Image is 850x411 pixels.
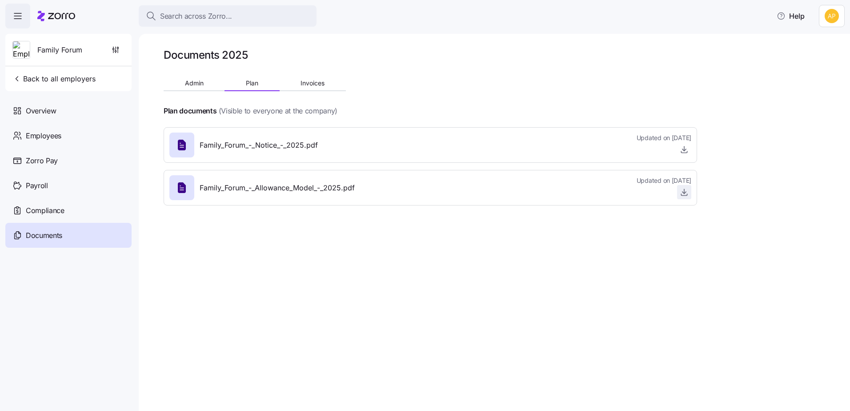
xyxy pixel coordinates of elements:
[5,223,132,248] a: Documents
[5,148,132,173] a: Zorro Pay
[185,80,204,86] span: Admin
[200,140,318,151] span: Family_Forum_-_Notice_-_2025.pdf
[9,70,99,88] button: Back to all employers
[219,105,337,117] span: (Visible to everyone at the company)
[26,180,48,191] span: Payroll
[13,41,30,59] img: Employer logo
[26,155,58,166] span: Zorro Pay
[637,133,691,142] span: Updated on [DATE]
[301,80,325,86] span: Invoices
[12,73,96,84] span: Back to all employers
[777,11,805,21] span: Help
[26,205,64,216] span: Compliance
[160,11,232,22] span: Search across Zorro...
[5,98,132,123] a: Overview
[26,130,61,141] span: Employees
[139,5,317,27] button: Search across Zorro...
[5,123,132,148] a: Employees
[164,106,217,116] h4: Plan documents
[26,105,56,117] span: Overview
[37,44,82,56] span: Family Forum
[5,173,132,198] a: Payroll
[637,176,691,185] span: Updated on [DATE]
[164,48,248,62] h1: Documents 2025
[26,230,62,241] span: Documents
[200,182,355,193] span: Family_Forum_-_Allowance_Model_-_2025.pdf
[825,9,839,23] img: 0cde023fa4344edf39c6fb2771ee5dcf
[246,80,258,86] span: Plan
[5,198,132,223] a: Compliance
[770,7,812,25] button: Help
